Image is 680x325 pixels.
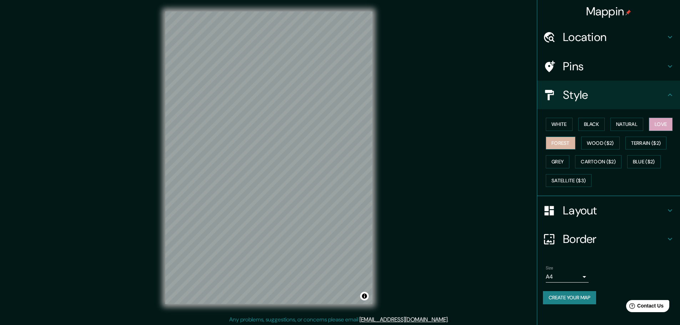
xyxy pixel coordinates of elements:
[537,52,680,81] div: Pins
[575,155,621,168] button: Cartoon ($2)
[537,225,680,253] div: Border
[649,118,673,131] button: Love
[627,155,661,168] button: Blue ($2)
[360,292,369,300] button: Toggle attribution
[581,137,620,150] button: Wood ($2)
[546,155,569,168] button: Grey
[563,59,666,73] h4: Pins
[610,118,643,131] button: Natural
[537,81,680,109] div: Style
[229,315,449,324] p: Any problems, suggestions, or concerns please email .
[546,137,575,150] button: Forest
[165,11,372,304] canvas: Map
[563,203,666,218] h4: Layout
[543,291,596,304] button: Create your map
[625,137,667,150] button: Terrain ($2)
[546,265,553,271] label: Size
[578,118,605,131] button: Black
[449,315,450,324] div: .
[546,118,573,131] button: White
[563,232,666,246] h4: Border
[625,10,631,15] img: pin-icon.png
[616,297,672,317] iframe: Help widget launcher
[563,88,666,102] h4: Style
[537,23,680,51] div: Location
[450,315,451,324] div: .
[546,271,589,283] div: A4
[586,4,631,19] h4: Mappin
[563,30,666,44] h4: Location
[359,316,448,323] a: [EMAIL_ADDRESS][DOMAIN_NAME]
[546,174,591,187] button: Satellite ($3)
[537,196,680,225] div: Layout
